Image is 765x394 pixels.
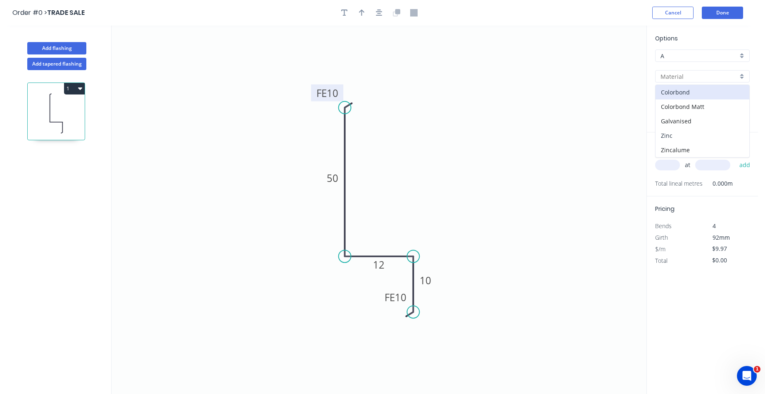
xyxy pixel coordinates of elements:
input: Price level [660,52,738,60]
span: Total [655,257,668,264]
tspan: 10 [395,290,406,304]
div: Colorbond Matt [656,99,749,114]
div: Zinc [656,128,749,143]
button: Cancel [652,7,694,19]
div: Zincalume [656,143,749,157]
span: Girth [655,234,668,241]
tspan: 50 [327,171,338,185]
span: at [685,159,690,171]
span: Order #0 > [12,8,47,17]
input: Material [660,72,738,81]
span: Bends [655,222,672,230]
button: Add tapered flashing [27,58,86,70]
span: 92mm [713,234,730,241]
tspan: FE [316,86,327,100]
span: TRADE SALE [47,8,85,17]
span: Options [655,34,678,42]
span: 1 [754,366,760,373]
div: Galvanised [656,114,749,128]
button: Add flashing [27,42,86,54]
span: 4 [713,222,716,230]
tspan: FE [385,290,395,304]
tspan: 12 [373,258,385,271]
span: Pricing [655,205,675,213]
tspan: 10 [327,86,338,100]
button: add [735,158,755,172]
svg: 0 [112,26,646,394]
button: 1 [64,83,85,94]
button: Done [702,7,743,19]
div: Colorbond [656,85,749,99]
iframe: Intercom live chat [737,366,757,386]
tspan: 10 [420,274,431,287]
span: Total lineal metres [655,178,703,189]
span: 0.000m [703,178,733,189]
span: $/m [655,245,665,253]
